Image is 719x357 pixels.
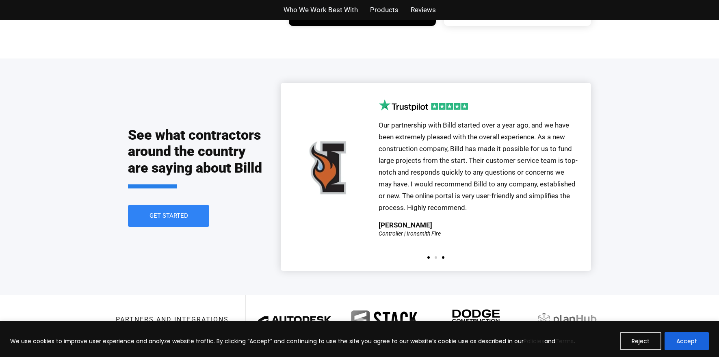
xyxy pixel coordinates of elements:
[301,14,424,20] a: Learn more
[379,231,441,236] div: Controller | Ironsmith Fire
[435,256,437,259] span: Go to slide 2
[442,256,444,259] span: Go to slide 3
[524,337,544,345] a: Policies
[149,213,188,219] span: Get Started
[379,121,578,211] span: Our partnership with Billd started over a year ago, and we have been extremely pleased with the o...
[555,337,574,345] a: Terms
[293,99,579,248] div: 3 / 3
[301,14,332,20] span: Learn more
[456,14,579,20] a: Learn more
[620,332,661,350] button: Reject
[370,4,398,16] a: Products
[128,205,209,227] a: Get Started
[456,14,487,20] span: Learn more
[284,4,358,16] a: Who We Work Best With
[427,256,430,259] span: Go to slide 1
[411,4,436,16] a: Reviews
[10,336,575,346] p: We use cookies to improve user experience and analyze website traffic. By clicking “Accept” and c...
[379,222,432,229] div: [PERSON_NAME]
[128,127,264,188] h2: See what contractors around the country are saying about Billd
[116,316,229,323] h3: Partners and integrations
[665,332,709,350] button: Accept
